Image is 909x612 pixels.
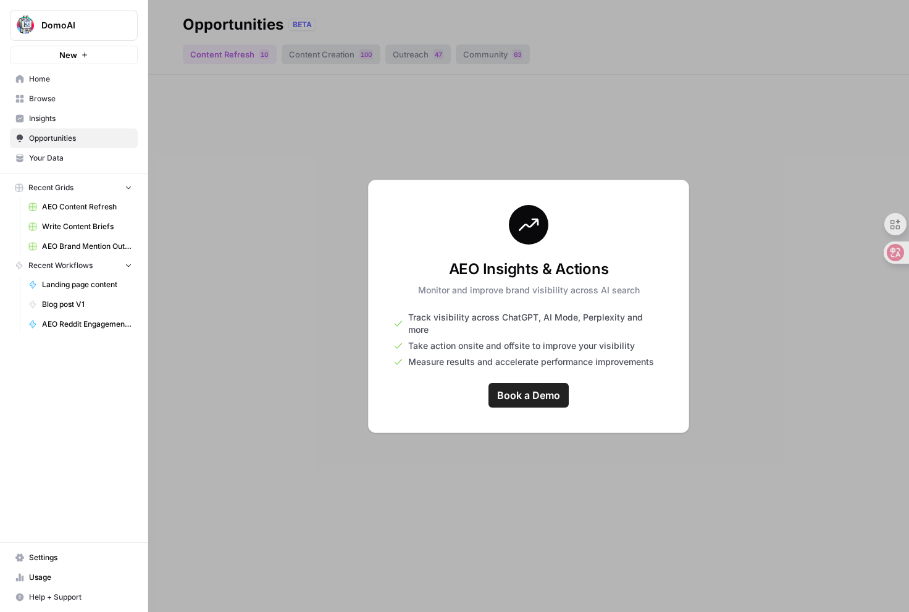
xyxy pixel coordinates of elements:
[23,197,138,217] a: AEO Content Refresh
[408,356,654,368] span: Measure results and accelerate performance improvements
[42,299,132,310] span: Blog post V1
[29,153,132,164] span: Your Data
[10,148,138,168] a: Your Data
[10,587,138,607] button: Help + Support
[29,93,132,104] span: Browse
[10,256,138,275] button: Recent Workflows
[42,279,132,290] span: Landing page content
[14,14,36,36] img: DomoAI Logo
[408,340,635,352] span: Take action onsite and offsite to improve your visibility
[23,217,138,237] a: Write Content Briefs
[29,73,132,85] span: Home
[10,10,138,41] button: Workspace: DomoAI
[10,568,138,587] a: Usage
[23,237,138,256] a: AEO Brand Mention Outreach
[42,221,132,232] span: Write Content Briefs
[28,182,73,193] span: Recent Grids
[10,89,138,109] a: Browse
[29,133,132,144] span: Opportunities
[23,275,138,295] a: Landing page content
[418,284,640,296] p: Monitor and improve brand visibility across AI search
[10,69,138,89] a: Home
[29,572,132,583] span: Usage
[418,259,640,279] h3: AEO Insights & Actions
[10,548,138,568] a: Settings
[408,311,664,336] span: Track visibility across ChatGPT, AI Mode, Perplexity and more
[42,201,132,212] span: AEO Content Refresh
[23,295,138,314] a: Blog post V1
[42,241,132,252] span: AEO Brand Mention Outreach
[29,552,132,563] span: Settings
[10,178,138,197] button: Recent Grids
[23,314,138,334] a: AEO Reddit Engagement - Fork
[59,49,77,61] span: New
[10,109,138,128] a: Insights
[10,46,138,64] button: New
[10,128,138,148] a: Opportunities
[488,383,569,408] a: Book a Demo
[28,260,93,271] span: Recent Workflows
[497,388,560,403] span: Book a Demo
[29,592,132,603] span: Help + Support
[42,319,132,330] span: AEO Reddit Engagement - Fork
[41,19,116,31] span: DomoAI
[29,113,132,124] span: Insights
